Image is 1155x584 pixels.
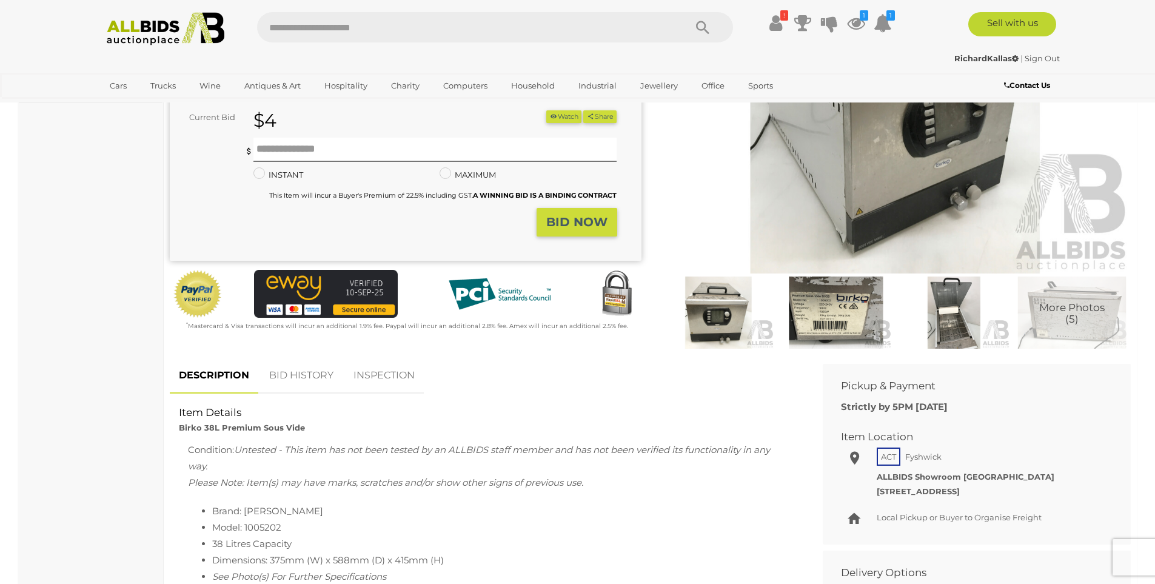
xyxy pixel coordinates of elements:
button: BID NOW [537,208,617,237]
a: RichardKallas [954,53,1020,63]
i: 1 [860,10,868,21]
strong: ALLBIDS Showroom [GEOGRAPHIC_DATA] [877,472,1054,482]
img: Birko 38L Premium Sous Vide [780,277,892,349]
i: Untested - This item has not been tested by an ALLBIDS staff member and has not been verified its... [188,444,770,472]
li: Watch this item [546,110,581,123]
h2: Delivery Options [841,567,1094,579]
span: Fyshwick [902,449,945,465]
span: Local Pickup or Buyer to Organise Freight [877,512,1042,522]
a: Hospitality [316,76,375,96]
h2: Item Location [841,431,1094,443]
i: 1 [886,10,895,21]
i: Please Note: Item(s) may have marks, scratches and/or show other signs of previous use. [188,477,583,488]
a: Contact Us [1004,79,1053,92]
img: Allbids.com.au [100,12,232,45]
strong: BID NOW [546,215,608,229]
a: Industrial [571,76,624,96]
small: Mastercard & Visa transactions will incur an additional 1.9% fee. Paypal will incur an additional... [186,322,628,330]
img: PCI DSS compliant [439,270,560,318]
a: Sign Out [1025,53,1060,63]
img: Birko 38L Premium Sous Vide [898,277,1009,349]
a: Sell with us [968,12,1056,36]
label: MAXIMUM [440,168,496,182]
button: Share [583,110,617,123]
img: Birko 38L Premium Sous Vide [1016,277,1128,349]
a: BID HISTORY [260,358,343,394]
button: Search [672,12,733,42]
i: ! [780,10,788,21]
span: | [1020,53,1023,63]
a: Antiques & Art [236,76,309,96]
span: More Photos (5) [1039,303,1105,325]
li: Model: 1005202 [212,519,786,535]
div: Current Bid [170,110,244,124]
a: Household [503,76,563,96]
a: DESCRIPTION [170,358,258,394]
label: INSTANT [253,168,303,182]
a: More Photos(5) [1016,277,1128,349]
img: eWAY Payment Gateway [254,270,398,318]
a: Charity [383,76,427,96]
a: Jewellery [632,76,686,96]
a: Sports [740,76,781,96]
a: Trucks [142,76,184,96]
b: A WINNING BID IS A BINDING CONTRACT [473,191,617,200]
strong: Birko 38L Premium Sous Vide [179,423,305,432]
span: ACT [877,448,900,466]
strong: $4 [253,109,276,132]
li: 38 Litres Capacity [212,535,786,552]
h2: Pickup & Payment [841,380,1094,392]
h2: Item Details [179,407,795,418]
i: See Photo(s) For Further Specifications [212,571,386,582]
b: Contact Us [1004,81,1050,90]
b: Strictly by 5PM [DATE] [841,401,948,412]
strong: RichardKallas [954,53,1019,63]
strong: [STREET_ADDRESS] [877,486,960,496]
li: Brand: [PERSON_NAME] [212,503,786,519]
a: Wine [192,76,229,96]
button: Watch [546,110,581,123]
p: Condition: [188,441,786,491]
a: Cars [102,76,135,96]
small: This Item will incur a Buyer's Premium of 22.5% including GST. [269,191,617,200]
a: Computers [435,76,495,96]
a: 1 [847,12,865,34]
img: Secured by Rapid SSL [592,270,641,318]
a: 1 [874,12,892,34]
img: Official PayPal Seal [173,270,223,318]
a: ! [767,12,785,34]
img: Birko 38L Premium Sous Vide [663,277,774,349]
a: INSPECTION [344,358,424,394]
a: [GEOGRAPHIC_DATA] [102,96,204,116]
a: Office [694,76,732,96]
li: Dimensions: 375mm (W) x 588mm (D) x 415mm (H) [212,552,786,568]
